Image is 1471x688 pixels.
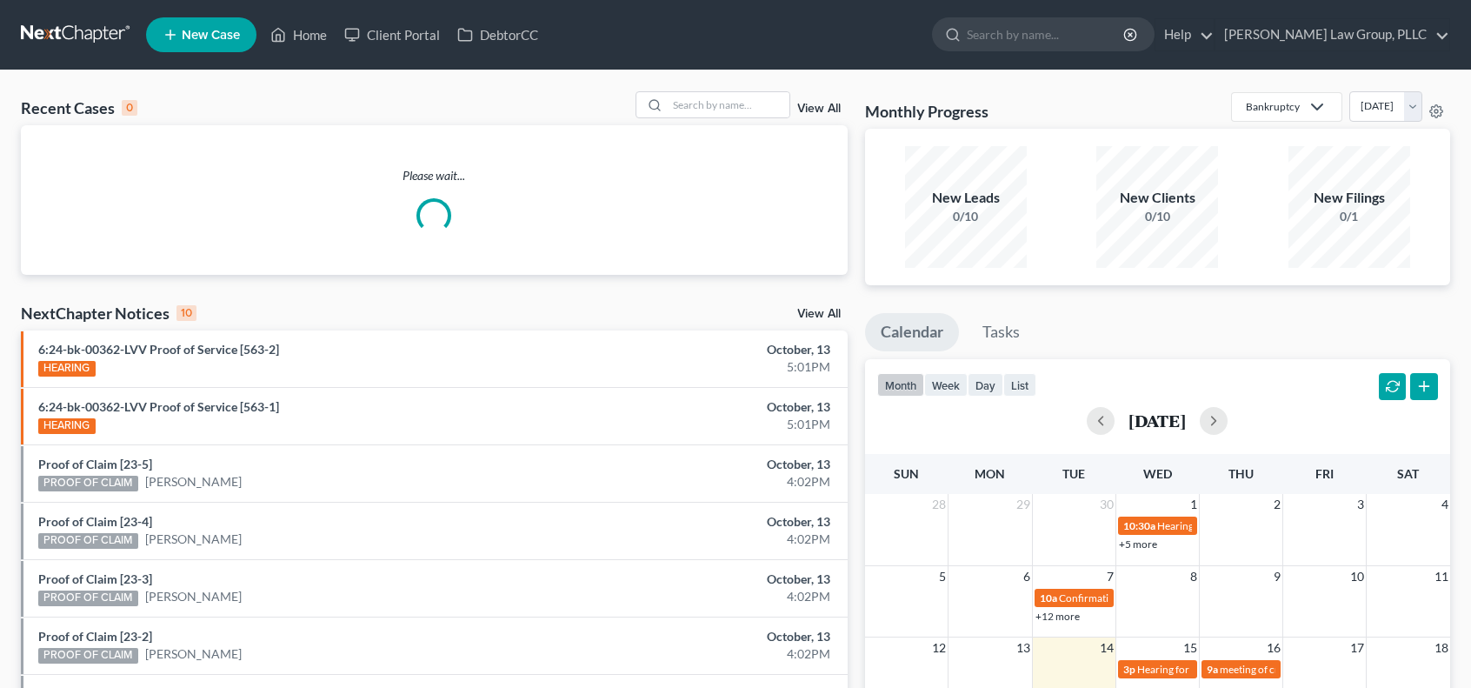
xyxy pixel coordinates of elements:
span: 18 [1433,638,1450,658]
span: 10 [1348,566,1366,587]
span: 3 [1355,494,1366,515]
span: 3p [1123,663,1135,676]
span: 5 [937,566,948,587]
div: New Filings [1288,188,1410,208]
span: 30 [1098,494,1115,515]
a: Tasks [967,313,1035,351]
div: 10 [176,305,196,321]
div: 0/10 [1096,208,1218,225]
span: 14 [1098,638,1115,658]
button: week [924,373,968,397]
div: 4:02PM [577,588,829,605]
div: HEARING [38,361,96,377]
span: 2 [1272,494,1282,515]
span: 13 [1015,638,1032,658]
div: New Clients [1096,188,1218,208]
span: 9a [1207,663,1218,676]
a: +5 more [1119,538,1157,551]
div: October, 13 [577,341,829,358]
div: NextChapter Notices [21,303,196,324]
div: Recent Cases [21,97,137,118]
span: 1 [1188,494,1199,515]
input: Search by name... [967,18,1126,50]
button: day [968,373,1003,397]
a: Proof of Claim [23-5] [38,457,152,471]
div: 5:01PM [577,358,829,376]
span: 7 [1105,566,1115,587]
div: 5:01PM [577,416,829,433]
a: View All [797,103,841,115]
div: New Leads [905,188,1027,208]
span: Hearing for Bravo Brio Restaurants, LLC [1137,663,1319,676]
span: Fri [1315,466,1334,481]
a: [PERSON_NAME] [145,588,242,605]
a: Help [1155,19,1214,50]
div: HEARING [38,418,96,434]
div: 0 [122,100,137,116]
div: PROOF OF CLAIM [38,648,138,664]
span: Confirmation Status Conference for [1059,591,1221,605]
span: Tue [1062,466,1085,481]
span: 28 [930,494,948,515]
span: 16 [1265,638,1282,658]
div: October, 13 [577,571,829,588]
div: 4:02PM [577,531,829,548]
span: 6 [1022,566,1032,587]
div: October, 13 [577,513,829,531]
div: October, 13 [577,628,829,645]
div: PROOF OF CLAIM [38,533,138,549]
input: Search by name... [668,92,789,117]
a: [PERSON_NAME] Law Group, PLLC [1215,19,1449,50]
a: 6:24-bk-00362-LVV Proof of Service [563-2] [38,342,279,357]
a: Home [262,19,336,50]
a: Calendar [865,313,959,351]
div: Bankruptcy [1246,99,1300,114]
div: October, 13 [577,456,829,473]
h2: [DATE] [1128,411,1186,430]
span: meeting of creditors for [PERSON_NAME] [1220,663,1410,676]
span: 10:30a [1123,519,1155,532]
a: [PERSON_NAME] [145,645,242,663]
span: 9 [1272,566,1282,587]
span: 29 [1015,494,1032,515]
span: 15 [1181,638,1199,658]
a: +12 more [1035,610,1080,623]
div: PROOF OF CLAIM [38,591,138,606]
span: 12 [930,638,948,658]
a: [PERSON_NAME] [145,531,242,548]
span: 4 [1440,494,1450,515]
span: New Case [182,29,240,42]
span: Wed [1143,466,1172,481]
a: [PERSON_NAME] [145,473,242,491]
span: 10a [1040,591,1057,605]
a: Proof of Claim [23-3] [38,571,152,586]
a: DebtorCC [449,19,547,50]
button: list [1003,373,1036,397]
span: 8 [1188,566,1199,587]
div: 0/1 [1288,208,1410,225]
button: month [877,373,924,397]
span: Sat [1397,466,1419,481]
span: 11 [1433,566,1450,587]
h3: Monthly Progress [865,101,988,122]
a: 6:24-bk-00362-LVV Proof of Service [563-1] [38,399,279,414]
span: Mon [975,466,1005,481]
div: 4:02PM [577,473,829,491]
a: Proof of Claim [23-4] [38,514,152,529]
a: Client Portal [336,19,449,50]
span: 17 [1348,638,1366,658]
div: October, 13 [577,398,829,416]
div: PROOF OF CLAIM [38,476,138,491]
div: 0/10 [905,208,1027,225]
span: Hearing for [PERSON_NAME] [1157,519,1293,532]
a: Proof of Claim [23-2] [38,629,152,644]
span: Sun [894,466,919,481]
span: Thu [1228,466,1254,481]
p: Please wait... [21,167,848,184]
a: View All [797,308,841,320]
div: 4:02PM [577,645,829,663]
